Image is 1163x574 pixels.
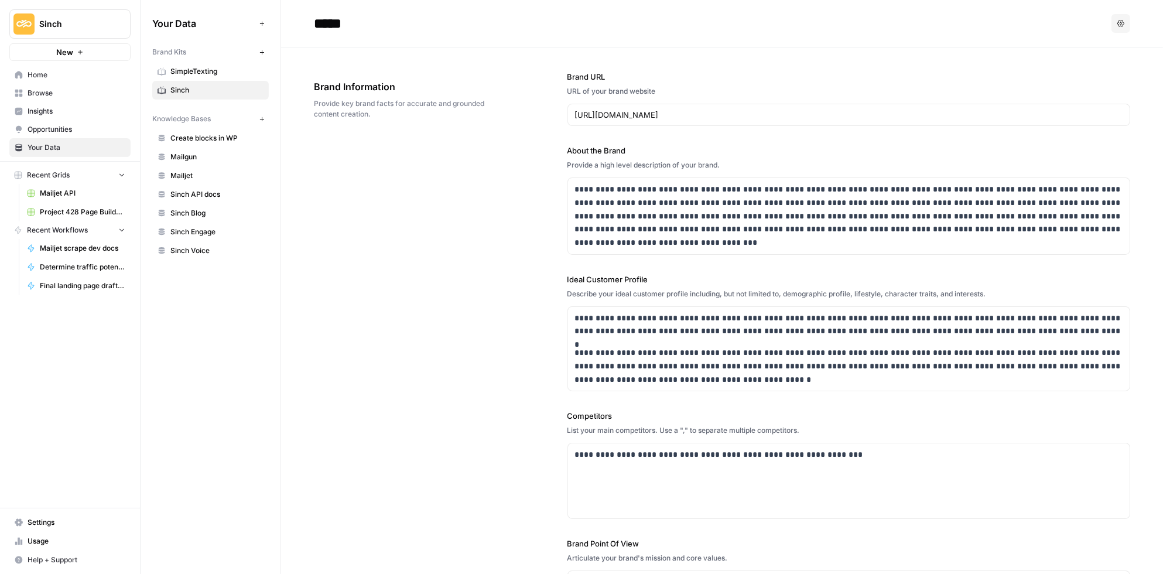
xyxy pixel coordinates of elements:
[170,208,264,218] span: Sinch Blog
[22,258,131,276] a: Determine traffic potential for a keyword
[39,18,110,30] span: Sinch
[152,148,269,166] a: Mailgun
[9,120,131,139] a: Opportunities
[22,239,131,258] a: Mailjet scrape dev docs
[152,223,269,241] a: Sinch Engage
[567,86,1131,97] div: URL of your brand website
[9,102,131,121] a: Insights
[170,152,264,162] span: Mailgun
[170,85,264,95] span: Sinch
[9,166,131,184] button: Recent Grids
[567,553,1131,563] div: Articulate your brand's mission and core values.
[170,66,264,77] span: SimpleTexting
[575,109,1123,121] input: www.sundaysoccer.com
[170,227,264,237] span: Sinch Engage
[567,274,1131,285] label: Ideal Customer Profile
[152,129,269,148] a: Create blocks in WP
[9,221,131,239] button: Recent Workflows
[567,538,1131,549] label: Brand Point Of View
[22,184,131,203] a: Mailjet API
[567,160,1131,170] div: Provide a high level description of your brand.
[56,46,73,58] span: New
[40,281,125,291] span: Final landing page drafter for Project 428 ([PERSON_NAME])
[9,9,131,39] button: Workspace: Sinch
[9,84,131,102] a: Browse
[567,425,1131,436] div: List your main competitors. Use a "," to separate multiple competitors.
[170,133,264,143] span: Create blocks in WP
[28,555,125,565] span: Help + Support
[40,243,125,254] span: Mailjet scrape dev docs
[27,170,70,180] span: Recent Grids
[152,16,255,30] span: Your Data
[22,276,131,295] a: Final landing page drafter for Project 428 ([PERSON_NAME])
[9,66,131,84] a: Home
[314,98,502,119] span: Provide key brand facts for accurate and grounded content creation.
[22,203,131,221] a: Project 428 Page Builder Tracker (NEW)
[152,204,269,223] a: Sinch Blog
[27,225,88,235] span: Recent Workflows
[13,13,35,35] img: Sinch Logo
[567,289,1131,299] div: Describe your ideal customer profile including, but not limited to, demographic profile, lifestyl...
[152,81,269,100] a: Sinch
[9,551,131,569] button: Help + Support
[40,262,125,272] span: Determine traffic potential for a keyword
[28,70,125,80] span: Home
[28,124,125,135] span: Opportunities
[152,166,269,185] a: Mailjet
[152,62,269,81] a: SimpleTexting
[28,88,125,98] span: Browse
[9,138,131,157] a: Your Data
[28,142,125,153] span: Your Data
[170,189,264,200] span: Sinch API docs
[28,517,125,528] span: Settings
[28,106,125,117] span: Insights
[170,245,264,256] span: Sinch Voice
[28,536,125,546] span: Usage
[40,188,125,199] span: Mailjet API
[9,513,131,532] a: Settings
[9,43,131,61] button: New
[567,145,1131,156] label: About the Brand
[152,241,269,260] a: Sinch Voice
[40,207,125,217] span: Project 428 Page Builder Tracker (NEW)
[152,114,211,124] span: Knowledge Bases
[567,410,1131,422] label: Competitors
[567,71,1131,83] label: Brand URL
[170,170,264,181] span: Mailjet
[152,185,269,204] a: Sinch API docs
[152,47,186,57] span: Brand Kits
[9,532,131,551] a: Usage
[314,80,502,94] span: Brand Information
